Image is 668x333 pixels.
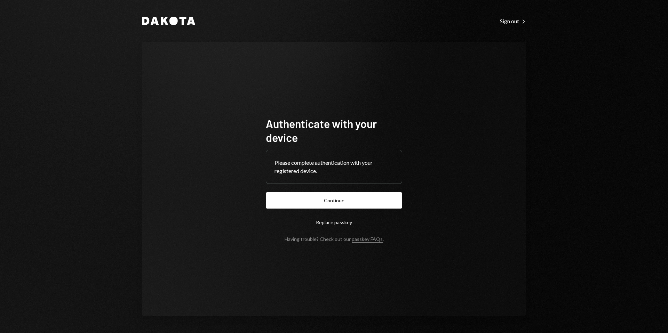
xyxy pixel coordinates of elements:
[500,18,526,25] div: Sign out
[500,17,526,25] a: Sign out
[266,116,402,144] h1: Authenticate with your device
[275,159,393,175] div: Please complete authentication with your registered device.
[266,192,402,209] button: Continue
[285,236,384,242] div: Having trouble? Check out our .
[266,214,402,230] button: Replace passkey
[352,236,383,243] a: passkey FAQs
